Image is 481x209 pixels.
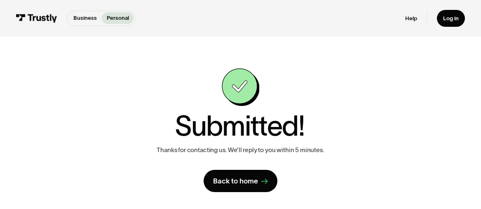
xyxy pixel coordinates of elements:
div: Log in [443,15,459,22]
p: Thanks for contacting us. We’ll reply to you within 5 minutes. [157,146,324,154]
h1: Submitted! [175,112,305,140]
a: Log in [437,10,465,27]
p: Business [73,14,97,22]
a: Help [405,15,417,22]
img: Trustly Logo [16,14,57,23]
a: Business [69,12,102,24]
p: Personal [107,14,129,22]
div: Back to home [213,176,258,186]
a: Back to home [204,170,277,192]
a: Personal [102,12,134,24]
